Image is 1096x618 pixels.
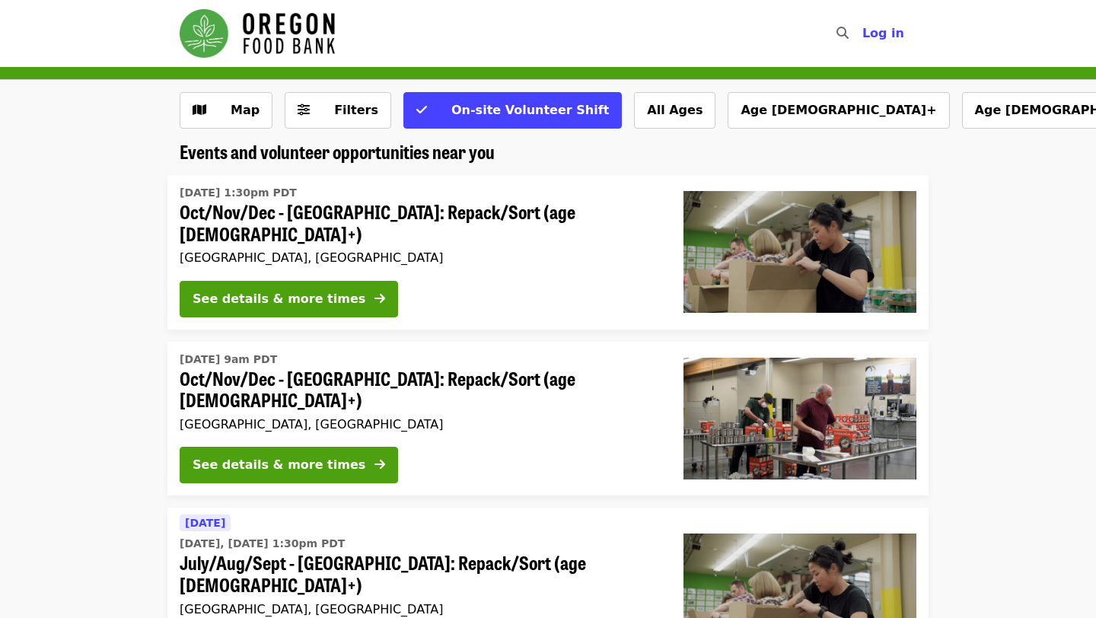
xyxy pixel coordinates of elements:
[285,92,391,129] button: Filters (0 selected)
[858,15,870,52] input: Search
[416,103,427,117] i: check icon
[180,201,659,245] span: Oct/Nov/Dec - [GEOGRAPHIC_DATA]: Repack/Sort (age [DEMOGRAPHIC_DATA]+)
[862,26,904,40] span: Log in
[180,138,495,164] span: Events and volunteer opportunities near you
[193,103,206,117] i: map icon
[728,92,949,129] button: Age [DEMOGRAPHIC_DATA]+
[180,250,659,265] div: [GEOGRAPHIC_DATA], [GEOGRAPHIC_DATA]
[180,417,659,432] div: [GEOGRAPHIC_DATA], [GEOGRAPHIC_DATA]
[180,447,398,483] button: See details & more times
[185,517,225,529] span: [DATE]
[180,368,659,412] span: Oct/Nov/Dec - [GEOGRAPHIC_DATA]: Repack/Sort (age [DEMOGRAPHIC_DATA]+)
[167,175,929,330] a: See details for "Oct/Nov/Dec - Portland: Repack/Sort (age 8+)"
[850,18,916,49] button: Log in
[334,103,378,117] span: Filters
[683,358,916,479] img: Oct/Nov/Dec - Portland: Repack/Sort (age 16+) organized by Oregon Food Bank
[180,552,659,596] span: July/Aug/Sept - [GEOGRAPHIC_DATA]: Repack/Sort (age [DEMOGRAPHIC_DATA]+)
[180,602,659,616] div: [GEOGRAPHIC_DATA], [GEOGRAPHIC_DATA]
[374,291,385,306] i: arrow-right icon
[298,103,310,117] i: sliders-h icon
[180,281,398,317] button: See details & more times
[180,9,335,58] img: Oregon Food Bank - Home
[231,103,260,117] span: Map
[836,26,849,40] i: search icon
[193,290,365,308] div: See details & more times
[451,103,609,117] span: On-site Volunteer Shift
[180,352,277,368] time: [DATE] 9am PDT
[193,456,365,474] div: See details & more times
[167,342,929,496] a: See details for "Oct/Nov/Dec - Portland: Repack/Sort (age 16+)"
[403,92,622,129] button: On-site Volunteer Shift
[683,191,916,313] img: Oct/Nov/Dec - Portland: Repack/Sort (age 8+) organized by Oregon Food Bank
[180,92,272,129] button: Show map view
[180,185,297,201] time: [DATE] 1:30pm PDT
[374,457,385,472] i: arrow-right icon
[180,536,345,552] time: [DATE], [DATE] 1:30pm PDT
[634,92,715,129] button: All Ages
